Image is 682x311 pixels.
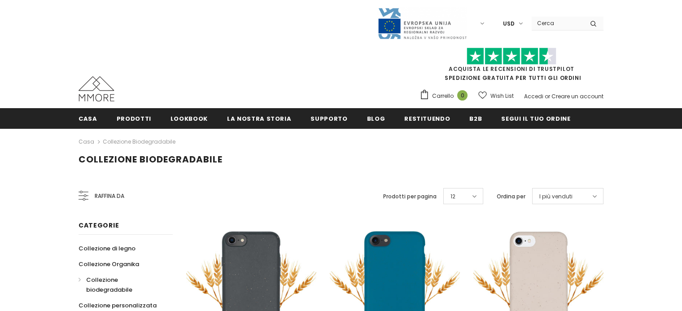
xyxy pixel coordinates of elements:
a: Collezione biodegradabile [103,138,175,145]
span: Prodotti [117,114,151,123]
a: La nostra storia [227,108,291,128]
span: Restituendo [404,114,450,123]
label: Ordina per [497,192,525,201]
span: Casa [79,114,97,123]
a: Blog [367,108,385,128]
span: Segui il tuo ordine [501,114,570,123]
a: Prodotti [117,108,151,128]
span: Raffina da [95,191,124,201]
input: Search Site [532,17,583,30]
a: Collezione biodegradabile [79,272,163,298]
img: Javni Razpis [377,7,467,40]
a: Acquista le recensioni di TrustPilot [449,65,574,73]
a: B2B [469,108,482,128]
a: Wish List [478,88,514,104]
a: Carrello 0 [420,89,472,103]
span: B2B [469,114,482,123]
span: or [545,92,550,100]
a: Accedi [524,92,543,100]
a: Creare un account [551,92,603,100]
span: Collezione biodegradabile [86,276,132,294]
span: I più venduti [539,192,573,201]
span: USD [503,19,515,28]
span: 12 [450,192,455,201]
span: Lookbook [170,114,208,123]
span: Collezione Organika [79,260,139,268]
span: SPEDIZIONE GRATUITA PER TUTTI GLI ORDINI [420,52,603,82]
span: Blog [367,114,385,123]
a: Segui il tuo ordine [501,108,570,128]
span: Wish List [490,92,514,101]
a: Javni Razpis [377,19,467,27]
span: supporto [310,114,347,123]
a: Collezione di legno [79,241,136,256]
a: Casa [79,136,94,147]
a: supporto [310,108,347,128]
a: Casa [79,108,97,128]
a: Lookbook [170,108,208,128]
span: Collezione personalizzata [79,301,157,310]
a: Restituendo [404,108,450,128]
span: Collezione di legno [79,244,136,253]
label: Prodotti per pagina [383,192,437,201]
img: Fidati di Pilot Stars [467,48,556,65]
span: Categorie [79,221,119,230]
span: Collezione biodegradabile [79,153,223,166]
span: 0 [457,90,468,101]
img: Casi MMORE [79,76,114,101]
span: La nostra storia [227,114,291,123]
a: Collezione Organika [79,256,139,272]
span: Carrello [432,92,454,101]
